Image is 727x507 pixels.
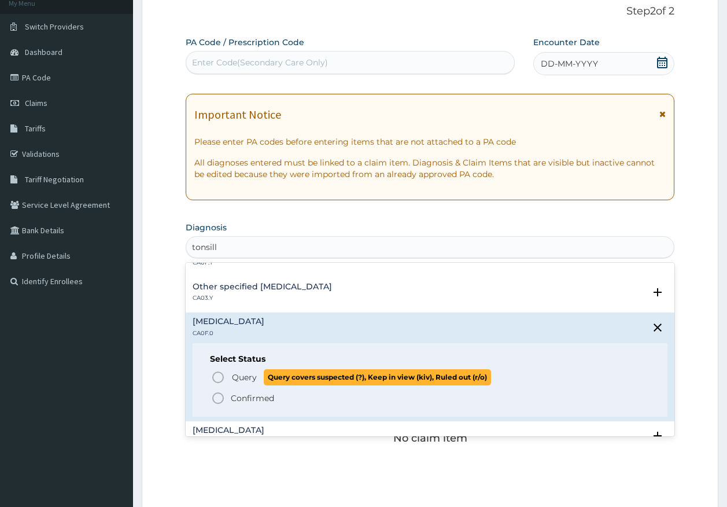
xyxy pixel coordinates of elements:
[193,329,264,337] p: CA0F.0
[25,123,46,134] span: Tariffs
[533,36,600,48] label: Encounter Date
[192,57,328,68] div: Enter Code(Secondary Care Only)
[25,174,84,185] span: Tariff Negotiation
[194,136,666,148] p: Please enter PA codes before entering items that are not attached to a PA code
[186,36,304,48] label: PA Code / Prescription Code
[651,321,665,335] i: close select status
[231,392,274,404] p: Confirmed
[25,98,47,108] span: Claims
[210,355,651,363] h6: Select Status
[211,391,225,405] i: status option filled
[651,285,665,299] i: open select status
[25,47,62,57] span: Dashboard
[193,282,332,291] h4: Other specified [MEDICAL_DATA]
[193,294,332,302] p: CA03.Y
[186,5,675,18] p: Step 2 of 2
[193,426,264,435] h4: [MEDICAL_DATA]
[193,259,422,267] p: CA0F.Y
[211,370,225,384] i: status option query
[651,429,665,443] i: open select status
[25,21,84,32] span: Switch Providers
[193,317,264,326] h4: [MEDICAL_DATA]
[194,157,666,180] p: All diagnoses entered must be linked to a claim item. Diagnosis & Claim Items that are visible bu...
[194,108,281,121] h1: Important Notice
[232,372,257,383] span: Query
[186,222,227,233] label: Diagnosis
[393,432,467,444] p: No claim item
[264,369,491,385] span: Query covers suspected (?), Keep in view (kiv), Ruled out (r/o)
[541,58,598,69] span: DD-MM-YYYY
